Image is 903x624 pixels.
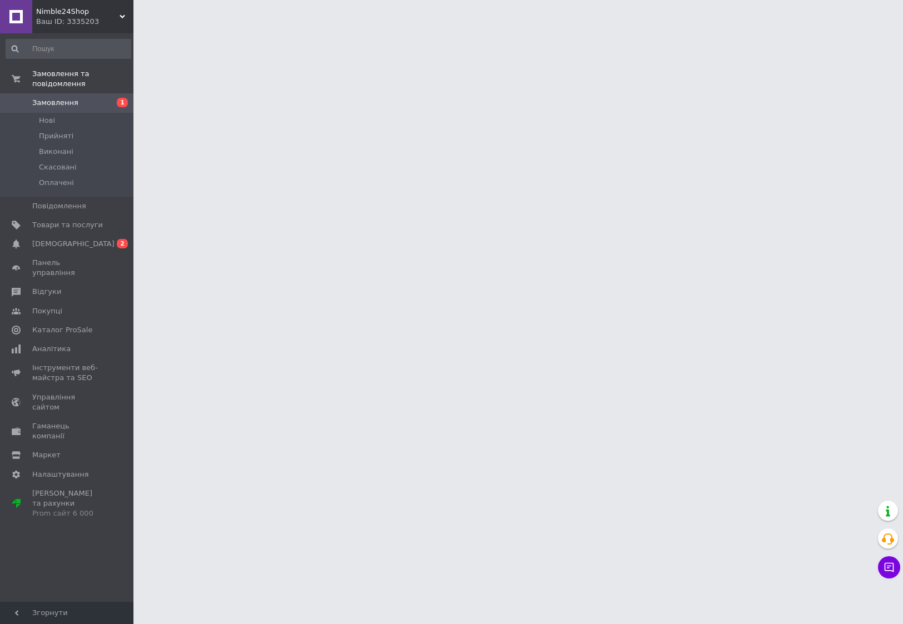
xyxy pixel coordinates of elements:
[117,239,128,248] span: 2
[32,488,103,519] span: [PERSON_NAME] та рахунки
[32,325,92,335] span: Каталог ProSale
[32,201,86,211] span: Повідомлення
[32,69,133,89] span: Замовлення та повідомлення
[32,421,103,441] span: Гаманець компанії
[36,17,133,27] div: Ваш ID: 3335203
[32,508,103,518] div: Prom сайт 6 000
[39,162,77,172] span: Скасовані
[6,39,131,59] input: Пошук
[32,306,62,316] span: Покупці
[32,363,103,383] span: Інструменти веб-майстра та SEO
[32,287,61,297] span: Відгуки
[32,98,78,108] span: Замовлення
[32,239,115,249] span: [DEMOGRAPHIC_DATA]
[39,147,73,157] span: Виконані
[32,470,89,480] span: Налаштування
[32,392,103,412] span: Управління сайтом
[32,450,61,460] span: Маркет
[39,116,55,126] span: Нові
[878,556,900,578] button: Чат з покупцем
[36,7,120,17] span: Nimble24Shop
[32,344,71,354] span: Аналітика
[32,258,103,278] span: Панель управління
[117,98,128,107] span: 1
[39,131,73,141] span: Прийняті
[32,220,103,230] span: Товари та послуги
[39,178,74,188] span: Оплачені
